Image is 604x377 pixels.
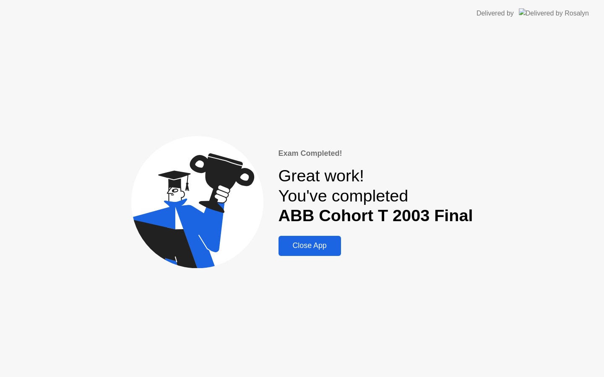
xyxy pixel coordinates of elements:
div: Delivered by [476,8,514,18]
img: Delivered by Rosalyn [519,8,589,18]
button: Close App [279,236,341,256]
div: Great work! You've completed [279,166,473,226]
div: Close App [281,241,338,250]
div: Exam Completed! [279,148,473,159]
b: ABB Cohort T 2003 Final [279,206,473,225]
